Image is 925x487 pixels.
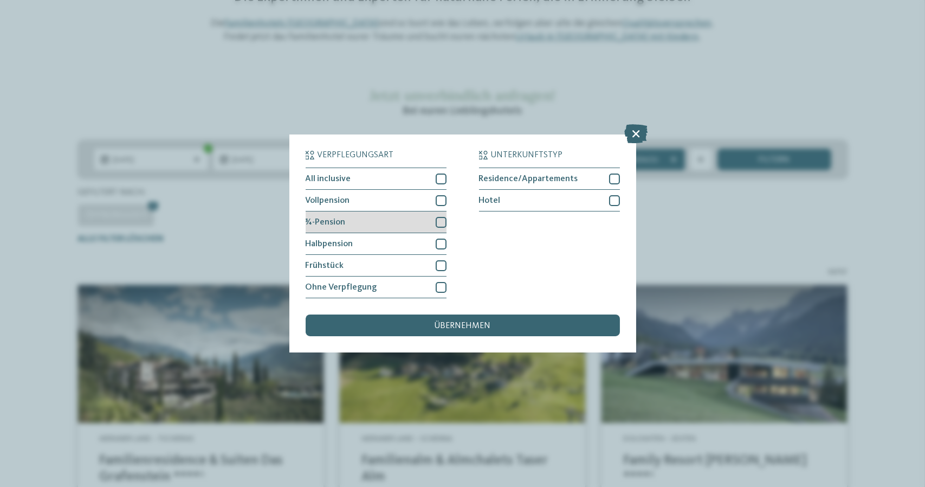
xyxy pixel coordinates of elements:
span: ¾-Pension [306,218,346,227]
span: Residence/Appartements [479,175,578,183]
span: Hotel [479,196,501,205]
span: Halbpension [306,240,353,248]
span: Vollpension [306,196,350,205]
span: Frühstück [306,261,344,270]
span: Verpflegungsart [318,151,394,159]
span: All inclusive [306,175,351,183]
span: übernehmen [435,322,491,330]
span: Ohne Verpflegung [306,283,377,292]
span: Unterkunftstyp [491,151,563,159]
